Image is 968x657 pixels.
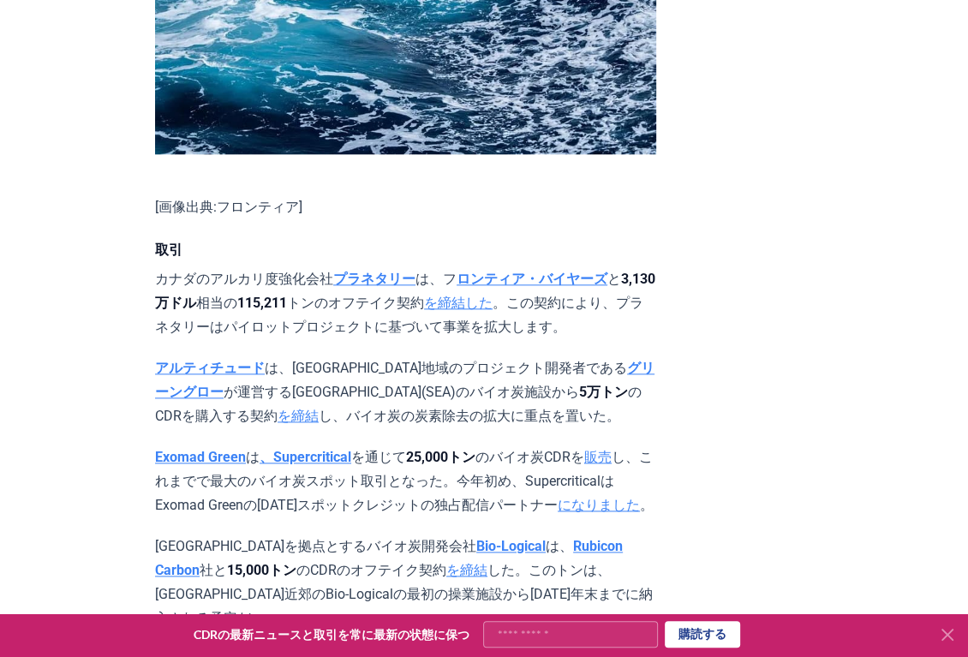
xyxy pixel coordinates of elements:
[424,295,493,311] a: を締結した
[155,242,182,258] strong: 取引
[155,360,265,376] a: アルティチュード
[227,562,296,578] strong: 15,000トン
[579,384,628,400] strong: 5万トン
[558,497,640,513] a: になりました
[333,271,415,287] a: プラネタリー
[584,449,612,465] a: 販売
[457,271,607,287] a: ロンティア・バイヤーズ
[155,356,656,428] p: は、[GEOGRAPHIC_DATA]地域のプロジェクト開発者である が運営する[GEOGRAPHIC_DATA](SEA)のバイオ炭施設から のCDRを購入する契約 し、バイオ炭の炭素除去の拡...
[155,535,656,630] p: [GEOGRAPHIC_DATA]を拠点とするバイオ炭開発会社 は、 社と のCDRのオフテイク契約 した。このトンは、[GEOGRAPHIC_DATA]近郊のBio-Logicalの最初の操業...
[446,562,487,578] a: を締結
[278,408,319,424] a: を締結
[155,449,246,465] a: Exomad Green
[155,195,656,219] p: [画像出典:フロンティア]
[155,267,656,339] p: カナダのアルカリ度強化会社 は、フ と 相当の トンのオフテイク契約 。この契約により、プラネタリーはパイロットプロジェクトに基づいて事業を拡大します。
[476,538,546,554] a: Bio-Logical
[155,445,656,517] p: は を通じて のバイオ炭CDRを し、これまでで最大のバイオ炭スポット取引となった。今年初め、SupercriticalはExomad Greenの[DATE]スポットクレジットの独占配信パート...
[237,295,287,311] strong: 115,211
[406,449,475,465] strong: 25,000トン
[260,449,351,465] a: 、Supercritical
